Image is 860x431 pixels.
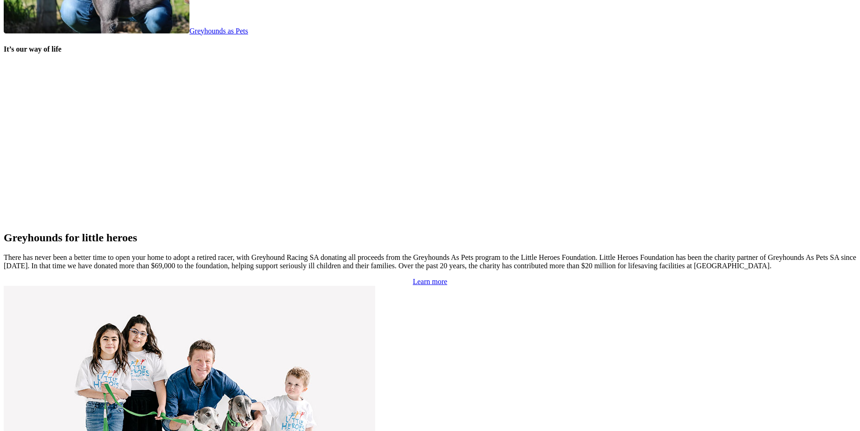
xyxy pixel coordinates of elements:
h4: It’s our way of life [4,45,856,53]
h2: Greyhounds for little heroes [4,232,856,244]
span: Greyhounds as Pets [189,27,248,35]
a: Greyhounds as Pets [4,27,248,35]
a: Learn more [413,278,447,285]
p: There has never been a better time to open your home to adopt a retired racer, with Greyhound Rac... [4,253,856,270]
